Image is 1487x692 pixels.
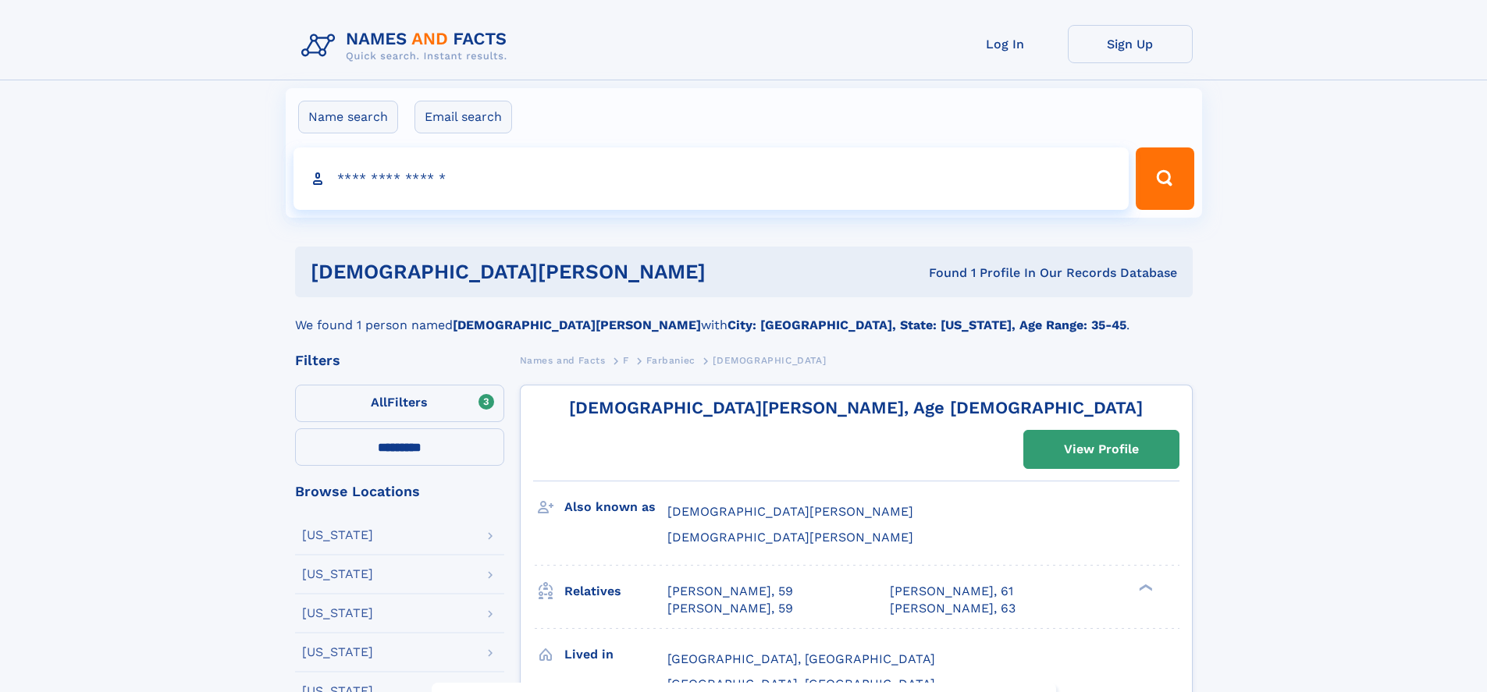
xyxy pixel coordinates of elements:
a: Farbaniec [646,350,695,370]
a: F [623,350,629,370]
label: Name search [298,101,398,133]
span: [GEOGRAPHIC_DATA], [GEOGRAPHIC_DATA] [667,651,935,666]
a: [PERSON_NAME], 59 [667,600,793,617]
div: View Profile [1064,431,1139,467]
h1: [DEMOGRAPHIC_DATA][PERSON_NAME] [311,262,817,282]
button: Search Button [1136,147,1194,210]
div: [US_STATE] [302,568,373,580]
h3: Also known as [564,494,667,520]
a: Log In [943,25,1068,63]
div: Found 1 Profile In Our Records Database [817,264,1177,282]
b: City: [GEOGRAPHIC_DATA], State: [US_STATE], Age Range: 35-45 [727,318,1126,332]
img: Logo Names and Facts [295,25,520,67]
a: Names and Facts [520,350,606,370]
a: [DEMOGRAPHIC_DATA][PERSON_NAME], Age [DEMOGRAPHIC_DATA] [569,398,1143,417]
h3: Lived in [564,641,667,668]
label: Filters [295,385,504,422]
div: ❯ [1135,582,1154,592]
b: [DEMOGRAPHIC_DATA][PERSON_NAME] [453,318,701,332]
div: We found 1 person named with . [295,297,1193,335]
h3: Relatives [564,578,667,605]
a: [PERSON_NAME], 59 [667,583,793,600]
span: [GEOGRAPHIC_DATA], [GEOGRAPHIC_DATA] [667,676,935,691]
span: [DEMOGRAPHIC_DATA] [713,355,826,366]
a: Sign Up [1068,25,1193,63]
span: All [371,395,387,410]
div: [US_STATE] [302,646,373,658]
label: Email search [414,101,512,133]
div: Filters [295,353,504,367]
div: [US_STATE] [302,607,373,619]
input: search input [293,147,1129,210]
div: [US_STATE] [302,529,373,541]
span: [DEMOGRAPHIC_DATA][PERSON_NAME] [667,530,913,545]
div: Browse Locations [295,484,504,499]
span: [DEMOGRAPHIC_DATA][PERSON_NAME] [667,504,913,519]
a: [PERSON_NAME], 63 [890,600,1016,617]
a: [PERSON_NAME], 61 [890,583,1013,600]
span: F [623,355,629,366]
a: View Profile [1024,431,1179,468]
span: Farbaniec [646,355,695,366]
